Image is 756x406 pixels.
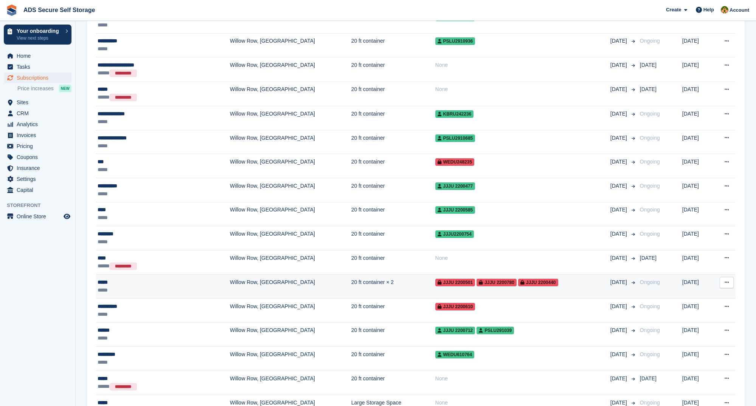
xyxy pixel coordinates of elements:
td: Willow Row, [GEOGRAPHIC_DATA] [230,130,351,154]
td: 20 ft container [351,82,435,106]
td: 20 ft container [351,202,435,226]
span: Ongoing [640,38,660,44]
td: Willow Row, [GEOGRAPHIC_DATA] [230,82,351,106]
span: Ongoing [640,159,660,165]
span: Ongoing [640,400,660,406]
td: Willow Row, [GEOGRAPHIC_DATA] [230,250,351,275]
span: JJJU 2200712 [435,327,475,334]
td: Willow Row, [GEOGRAPHIC_DATA] [230,299,351,323]
td: Willow Row, [GEOGRAPHIC_DATA] [230,202,351,226]
td: [DATE] [682,154,713,178]
span: [DATE] [640,375,657,381]
a: menu [4,62,71,72]
p: View next steps [17,35,62,42]
span: Capital [17,185,62,195]
td: 20 ft container [351,106,435,130]
a: menu [4,51,71,61]
td: 20 ft container [351,299,435,323]
span: Analytics [17,119,62,130]
span: Storefront [7,202,75,209]
td: 20 ft container [351,178,435,202]
td: 20 ft container [351,226,435,250]
td: Willow Row, [GEOGRAPHIC_DATA] [230,275,351,299]
span: Price increases [17,85,54,92]
td: [DATE] [682,178,713,202]
a: menu [4,108,71,119]
td: [DATE] [682,33,713,57]
div: NEW [59,85,71,92]
td: [DATE] [682,299,713,323]
img: stora-icon-8386f47178a22dfd0bd8f6a31ec36ba5ce8667c1dd55bd0f319d3a0aa187defe.svg [6,5,17,16]
a: Price increases NEW [17,84,71,93]
div: None [435,61,610,69]
span: [DATE] [610,61,629,69]
td: [DATE] [682,106,713,130]
span: Invoices [17,130,62,140]
span: Ongoing [640,111,660,117]
td: 20 ft container [351,370,435,395]
span: PSLU2910685 [435,134,475,142]
span: [DATE] [610,254,629,262]
span: KBRU242236 [435,110,474,118]
td: [DATE] [682,202,713,226]
td: Willow Row, [GEOGRAPHIC_DATA] [230,33,351,57]
a: Preview store [62,212,71,221]
span: Help [703,6,714,14]
a: Your onboarding View next steps [4,25,71,45]
a: ADS Secure Self Storage [20,4,98,16]
span: Ongoing [640,207,660,213]
span: [DATE] [640,86,657,92]
td: [DATE] [682,226,713,250]
div: None [435,85,610,93]
span: Pricing [17,141,62,151]
span: JJJU 2200440 [518,279,558,286]
span: Ongoing [640,279,660,285]
span: [DATE] [610,134,629,142]
span: JJJU 2200477 [435,182,475,190]
span: [DATE] [610,206,629,214]
span: Ongoing [640,231,660,237]
td: [DATE] [682,347,713,371]
span: [DATE] [610,375,629,383]
td: Willow Row, [GEOGRAPHIC_DATA] [230,154,351,178]
td: [DATE] [682,82,713,106]
span: [DATE] [610,37,629,45]
p: Your onboarding [17,28,62,34]
span: PSLU291039 [477,327,514,334]
span: [DATE] [610,158,629,166]
span: Ongoing [640,351,660,357]
span: Ongoing [640,135,660,141]
span: JJJU 2200585 [435,206,475,214]
td: 20 ft container [351,130,435,154]
span: Ongoing [640,327,660,333]
td: [DATE] [682,323,713,347]
a: menu [4,152,71,162]
span: Home [17,51,62,61]
a: menu [4,174,71,184]
span: JJJU 2200780 [477,279,517,286]
span: Settings [17,174,62,184]
span: [DATE] [610,230,629,238]
td: 20 ft container [351,33,435,57]
a: menu [4,163,71,173]
td: [DATE] [682,130,713,154]
span: Insurance [17,163,62,173]
td: Willow Row, [GEOGRAPHIC_DATA] [230,106,351,130]
span: Ongoing [640,303,660,309]
span: [DATE] [610,182,629,190]
span: JJJU 2200610 [435,303,475,310]
a: menu [4,130,71,140]
td: [DATE] [682,250,713,275]
a: menu [4,97,71,108]
span: Account [730,6,749,14]
span: [DATE] [610,110,629,118]
td: Willow Row, [GEOGRAPHIC_DATA] [230,57,351,82]
span: Ongoing [640,183,660,189]
td: [DATE] [682,275,713,299]
span: [DATE] [640,255,657,261]
span: Subscriptions [17,73,62,83]
span: [DATE] [610,350,629,358]
span: Sites [17,97,62,108]
td: 20 ft container [351,323,435,347]
span: Create [666,6,681,14]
